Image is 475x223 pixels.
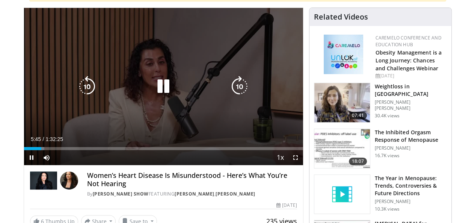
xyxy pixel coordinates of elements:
[314,83,370,122] img: 9983fed1-7565-45be-8934-aef1103ce6e2.150x105_q85_crop-smart_upscale.jpg
[39,150,54,165] button: Mute
[24,147,303,150] div: Progress Bar
[314,129,447,168] a: 18:07 The Inhibited Orgasm Response of Menopause [PERSON_NAME] 16.7K views
[45,136,63,142] span: 1:32:25
[375,145,447,151] p: [PERSON_NAME]
[87,191,297,197] div: By FEATURING ,
[93,191,149,197] a: [PERSON_NAME] Show
[375,129,447,144] h3: The Inhibited Orgasm Response of Menopause
[43,136,44,142] span: /
[314,83,447,123] a: 07:41 Weightloss in [GEOGRAPHIC_DATA] [PERSON_NAME] [PERSON_NAME] 30.4K views
[273,150,288,165] button: Playback Rate
[375,206,400,212] p: 10.3K views
[314,175,370,214] img: video_placeholder_short.svg
[375,73,445,79] div: [DATE]
[375,49,442,72] a: Obesity Management is a Long Journey: Chances and Challenges Webinar
[175,191,214,197] a: [PERSON_NAME]
[60,171,78,190] img: Avatar
[24,150,39,165] button: Pause
[314,12,368,21] h4: Related Videos
[375,153,400,159] p: 16.7K views
[349,112,367,119] span: 07:41
[216,191,255,197] a: [PERSON_NAME]
[324,35,363,74] img: 45df64a9-a6de-482c-8a90-ada250f7980c.png.150x105_q85_autocrop_double_scale_upscale_version-0.2.jpg
[87,171,297,188] h4: Women’s Heart Disease Is Misunderstood - Here’s What You’re Not Hearing
[31,136,41,142] span: 5:45
[375,199,447,205] p: [PERSON_NAME]
[314,129,370,168] img: 283c0f17-5e2d-42ba-a87c-168d447cdba4.150x105_q85_crop-smart_upscale.jpg
[375,113,400,119] p: 30.4K views
[375,99,447,111] p: [PERSON_NAME] [PERSON_NAME]
[24,8,303,165] video-js: Video Player
[30,171,57,190] img: Dr. Gabrielle Lyon Show
[349,158,367,165] span: 18:07
[276,202,297,209] div: [DATE]
[314,174,447,214] a: The Year in Menopause: Trends, Controversies & Future Directions [PERSON_NAME] 10.3K views
[288,150,303,165] button: Fullscreen
[375,174,447,197] h3: The Year in Menopause: Trends, Controversies & Future Directions
[375,83,447,98] h3: Weightloss in [GEOGRAPHIC_DATA]
[375,35,442,48] a: CaReMeLO Conference and Education Hub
